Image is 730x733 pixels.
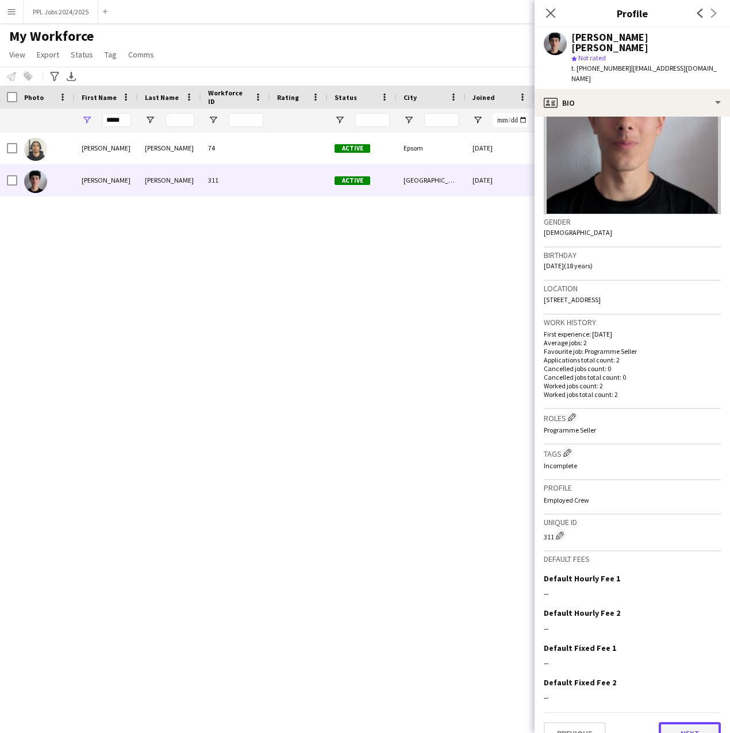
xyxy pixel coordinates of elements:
[544,338,721,347] p: Average jobs: 2
[32,47,64,62] a: Export
[544,295,601,304] span: [STREET_ADDRESS]
[145,115,155,125] button: Open Filter Menu
[9,49,25,60] span: View
[544,411,721,423] h3: Roles
[472,115,483,125] button: Open Filter Menu
[544,692,721,703] div: --
[145,93,179,102] span: Last Name
[201,132,270,164] div: 74
[208,115,218,125] button: Open Filter Menu
[571,32,721,53] div: [PERSON_NAME] [PERSON_NAME]
[544,317,721,327] h3: Work history
[544,426,596,434] span: Programme Seller
[335,176,370,185] span: Active
[544,228,612,237] span: [DEMOGRAPHIC_DATA]
[424,113,459,127] input: City Filter Input
[544,461,721,470] p: Incomplete
[544,608,620,618] h3: Default Hourly Fee 2
[75,164,138,196] div: [PERSON_NAME]
[404,93,417,102] span: City
[544,658,721,668] div: --
[66,47,98,62] a: Status
[544,623,721,634] div: --
[37,49,59,60] span: Export
[166,113,194,127] input: Last Name Filter Input
[544,517,721,527] h3: Unique ID
[75,132,138,164] div: [PERSON_NAME]
[128,49,154,60] span: Comms
[466,164,535,196] div: [DATE]
[24,1,98,23] button: PPL Jobs 2024/2025
[397,164,466,196] div: [GEOGRAPHIC_DATA]
[24,170,47,193] img: Eliot Kramer Bernard
[100,47,121,62] a: Tag
[229,113,263,127] input: Workforce ID Filter Input
[493,113,528,127] input: Joined Filter Input
[544,42,721,214] img: Crew avatar or photo
[544,364,721,373] p: Cancelled jobs count: 0
[355,113,390,127] input: Status Filter Input
[82,115,92,125] button: Open Filter Menu
[544,356,721,364] p: Applications total count: 2
[335,144,370,153] span: Active
[571,64,717,83] span: | [EMAIL_ADDRESS][DOMAIN_NAME]
[397,132,466,164] div: Epsom
[24,138,47,161] img: eliot ferguson
[544,283,721,294] h3: Location
[544,330,721,338] p: First experience: [DATE]
[82,93,117,102] span: First Name
[9,28,94,45] span: My Workforce
[335,115,345,125] button: Open Filter Menu
[64,70,78,83] app-action-btn: Export XLSX
[5,47,30,62] a: View
[335,93,357,102] span: Status
[138,132,201,164] div: [PERSON_NAME]
[138,164,201,196] div: [PERSON_NAME]
[208,88,249,106] span: Workforce ID
[535,89,730,117] div: Bio
[544,573,620,584] h3: Default Hourly Fee 1
[544,390,721,399] p: Worked jobs total count: 2
[544,483,721,493] h3: Profile
[466,132,535,164] div: [DATE]
[544,496,721,504] p: Employed Crew
[71,49,93,60] span: Status
[544,347,721,356] p: Favourite job: Programme Seller
[544,588,721,599] div: --
[544,677,616,688] h3: Default Fixed Fee 2
[571,64,631,72] span: t. [PHONE_NUMBER]
[578,53,606,62] span: Not rated
[48,70,62,83] app-action-btn: Advanced filters
[277,93,299,102] span: Rating
[544,447,721,459] h3: Tags
[102,113,131,127] input: First Name Filter Input
[544,381,721,390] p: Worked jobs count: 2
[535,6,730,21] h3: Profile
[24,93,44,102] span: Photo
[544,261,593,270] span: [DATE] (18 years)
[544,530,721,541] div: 311
[105,49,117,60] span: Tag
[544,373,721,381] p: Cancelled jobs total count: 0
[124,47,159,62] a: Comms
[544,217,721,227] h3: Gender
[544,643,616,653] h3: Default Fixed Fee 1
[544,250,721,260] h3: Birthday
[404,115,414,125] button: Open Filter Menu
[544,554,721,564] h3: Default fees
[472,93,495,102] span: Joined
[201,164,270,196] div: 311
